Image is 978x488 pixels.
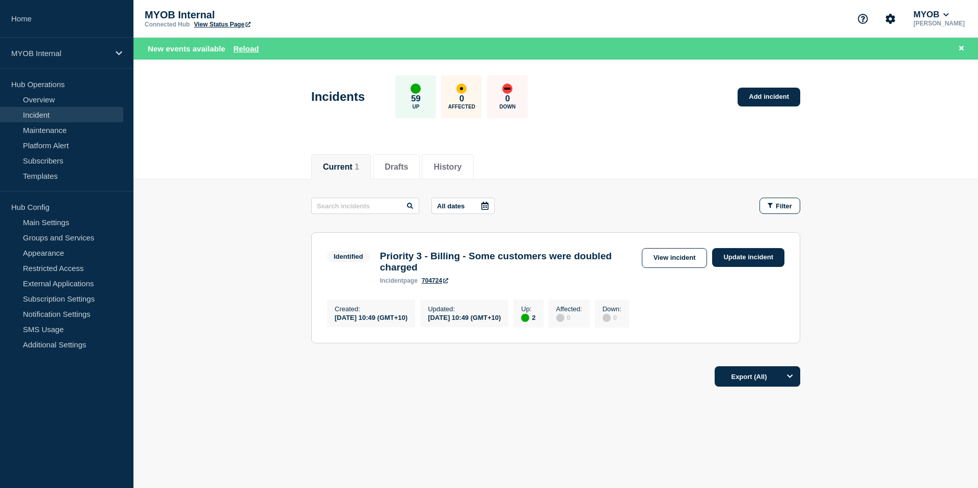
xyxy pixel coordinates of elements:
[380,277,403,284] span: incident
[412,104,419,110] p: Up
[738,88,800,106] a: Add incident
[380,251,637,273] h3: Priority 3 - Billing - Some customers were doubled charged
[715,366,800,387] button: Export (All)
[521,313,535,322] div: 2
[500,104,516,110] p: Down
[194,21,251,28] a: View Status Page
[422,277,448,284] a: 704724
[456,84,467,94] div: affected
[323,162,359,172] button: Current 1
[437,202,465,210] p: All dates
[145,9,348,21] p: MYOB Internal
[311,198,419,214] input: Search incidents
[327,251,370,262] span: Identified
[148,44,225,53] span: New events available
[145,21,190,28] p: Connected Hub
[911,10,951,20] button: MYOB
[556,313,582,322] div: 0
[556,314,564,322] div: disabled
[11,49,109,58] p: MYOB Internal
[505,94,510,104] p: 0
[459,94,464,104] p: 0
[355,162,359,171] span: 1
[852,8,874,30] button: Support
[428,305,501,313] p: Updated :
[311,90,365,104] h1: Incidents
[448,104,475,110] p: Affected
[411,94,421,104] p: 59
[556,305,582,313] p: Affected :
[335,313,407,321] div: [DATE] 10:49 (GMT+10)
[385,162,408,172] button: Drafts
[521,314,529,322] div: up
[428,313,501,321] div: [DATE] 10:49 (GMT+10)
[642,248,708,268] a: View incident
[233,44,259,53] button: Reload
[502,84,512,94] div: down
[433,162,461,172] button: History
[911,20,967,27] p: [PERSON_NAME]
[603,305,621,313] p: Down :
[780,366,800,387] button: Options
[603,313,621,322] div: 0
[603,314,611,322] div: disabled
[776,202,792,210] span: Filter
[380,277,418,284] p: page
[335,305,407,313] p: Created :
[759,198,800,214] button: Filter
[411,84,421,94] div: up
[880,8,901,30] button: Account settings
[712,248,784,267] a: Update incident
[521,305,535,313] p: Up :
[431,198,495,214] button: All dates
